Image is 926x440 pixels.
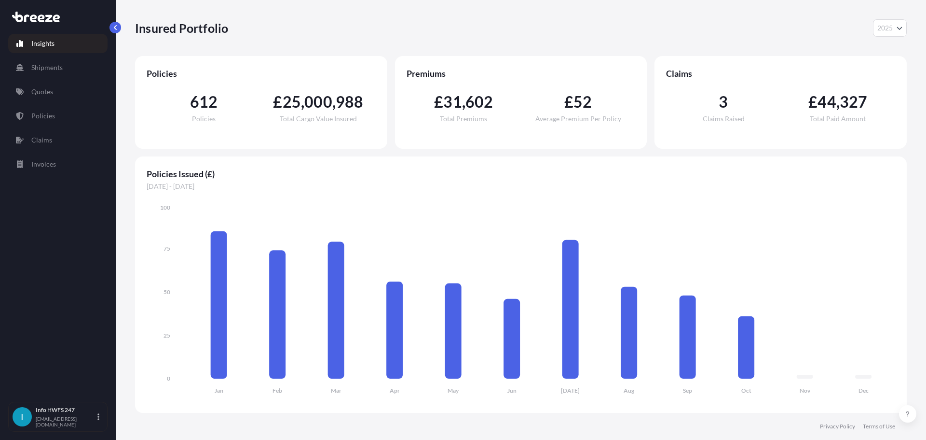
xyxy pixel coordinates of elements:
p: Claims [31,135,52,145]
span: Claims Raised [703,115,745,122]
tspan: Aug [624,387,635,394]
span: , [301,94,304,110]
p: [EMAIL_ADDRESS][DOMAIN_NAME] [36,416,95,427]
span: 44 [817,94,836,110]
a: Insights [8,34,108,53]
span: Total Cargo Value Insured [280,115,357,122]
p: Info HWFS 247 [36,406,95,414]
span: Total Paid Amount [810,115,866,122]
span: 25 [283,94,301,110]
span: Policies [192,115,216,122]
span: £ [808,94,817,110]
span: Total Premiums [440,115,487,122]
tspan: 100 [160,204,170,211]
span: , [462,94,465,110]
span: £ [434,94,443,110]
span: £ [564,94,573,110]
tspan: 75 [163,245,170,252]
tspan: 25 [163,332,170,339]
button: Year Selector [873,19,907,37]
span: Premiums [407,68,636,79]
a: Policies [8,106,108,126]
span: [DATE] - [DATE] [147,182,895,191]
span: Policies [147,68,376,79]
span: Claims [666,68,895,79]
tspan: 0 [167,375,170,382]
tspan: [DATE] [561,387,580,394]
p: Invoices [31,159,56,169]
tspan: Jun [507,387,517,394]
p: Policies [31,111,55,121]
tspan: 50 [163,288,170,296]
tspan: Apr [390,387,400,394]
a: Terms of Use [863,423,895,430]
tspan: May [448,387,459,394]
span: £ [273,94,282,110]
tspan: Dec [858,387,869,394]
a: Privacy Policy [820,423,855,430]
span: 988 [336,94,364,110]
tspan: Feb [272,387,282,394]
a: Invoices [8,155,108,174]
p: Insights [31,39,54,48]
tspan: Nov [800,387,811,394]
span: 612 [190,94,218,110]
tspan: Mar [331,387,341,394]
span: Policies Issued (£) [147,168,895,180]
span: , [332,94,336,110]
a: Quotes [8,82,108,101]
span: Average Premium Per Policy [535,115,621,122]
a: Shipments [8,58,108,77]
tspan: Oct [741,387,751,394]
span: 31 [443,94,462,110]
p: Quotes [31,87,53,97]
p: Shipments [31,63,63,72]
span: 2025 [877,23,893,33]
span: 327 [840,94,868,110]
a: Claims [8,130,108,150]
span: 602 [465,94,493,110]
tspan: Jan [215,387,223,394]
span: 000 [304,94,332,110]
tspan: Sep [683,387,692,394]
span: 3 [719,94,728,110]
p: Insured Portfolio [135,20,228,36]
span: , [836,94,840,110]
span: I [21,412,24,422]
span: 52 [573,94,592,110]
